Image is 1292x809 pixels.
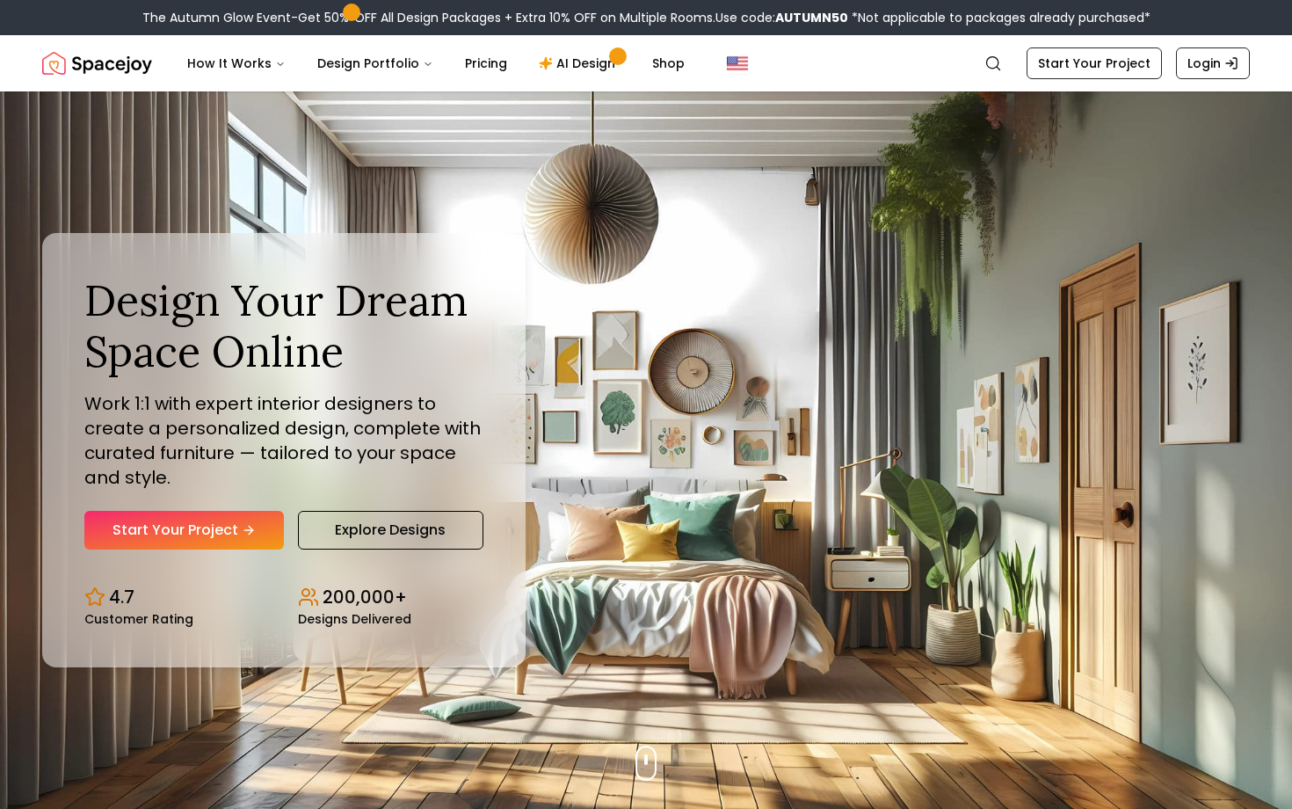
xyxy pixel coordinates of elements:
[173,46,699,81] nav: Main
[298,511,483,550] a: Explore Designs
[298,613,411,625] small: Designs Delivered
[109,585,134,609] p: 4.7
[142,9,1150,26] div: The Autumn Glow Event-Get 50% OFF All Design Packages + Extra 10% OFF on Multiple Rooms.
[173,46,300,81] button: How It Works
[848,9,1150,26] span: *Not applicable to packages already purchased*
[1027,47,1162,79] a: Start Your Project
[84,275,483,376] h1: Design Your Dream Space Online
[775,9,848,26] b: AUTUMN50
[323,585,407,609] p: 200,000+
[42,35,1250,91] nav: Global
[451,46,521,81] a: Pricing
[84,571,483,625] div: Design stats
[42,46,152,81] img: Spacejoy Logo
[84,511,284,550] a: Start Your Project
[525,46,635,81] a: AI Design
[715,9,848,26] span: Use code:
[727,53,748,74] img: United States
[84,613,193,625] small: Customer Rating
[84,391,483,490] p: Work 1:1 with expert interior designers to create a personalized design, complete with curated fu...
[1176,47,1250,79] a: Login
[638,46,699,81] a: Shop
[303,46,447,81] button: Design Portfolio
[42,46,152,81] a: Spacejoy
